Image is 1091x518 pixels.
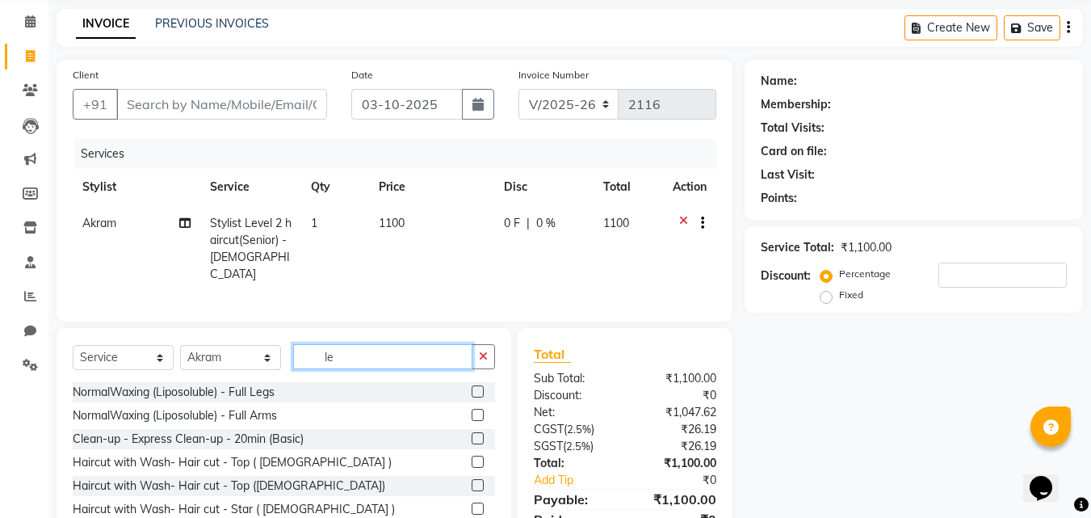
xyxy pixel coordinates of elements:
[625,387,728,404] div: ₹0
[761,73,797,90] div: Name:
[594,169,664,205] th: Total
[761,166,815,183] div: Last Visit:
[73,407,277,424] div: NormalWaxing (Liposoluble) - Full Arms
[761,267,811,284] div: Discount:
[625,421,728,438] div: ₹26.19
[1023,453,1075,502] iframe: chat widget
[625,438,728,455] div: ₹26.19
[210,216,292,281] span: Stylist Level 2 haircut(Senior) - [DEMOGRAPHIC_DATA]
[522,490,625,509] div: Payable:
[603,216,629,230] span: 1100
[536,215,556,232] span: 0 %
[527,215,530,232] span: |
[761,120,825,137] div: Total Visits:
[504,215,520,232] span: 0 F
[534,346,571,363] span: Total
[301,169,369,205] th: Qty
[522,421,625,438] div: ( )
[839,288,863,302] label: Fixed
[566,440,590,453] span: 2.5%
[74,139,728,169] div: Services
[379,216,405,230] span: 1100
[567,423,591,436] span: 2.5%
[522,387,625,404] div: Discount:
[522,455,625,472] div: Total:
[625,455,728,472] div: ₹1,100.00
[200,169,302,205] th: Service
[518,68,589,82] label: Invoice Number
[73,454,392,471] div: Haircut with Wash- Hair cut - Top ( [DEMOGRAPHIC_DATA] )
[311,216,317,230] span: 1
[73,89,118,120] button: +91
[494,169,594,205] th: Disc
[73,384,275,401] div: NormalWaxing (Liposoluble) - Full Legs
[73,68,99,82] label: Client
[351,68,373,82] label: Date
[73,478,385,495] div: Haircut with Wash- Hair cut - Top ([DEMOGRAPHIC_DATA])
[73,431,304,448] div: Clean-up - Express Clean-up - 20min (Basic)
[522,370,625,387] div: Sub Total:
[839,267,891,281] label: Percentage
[904,15,997,40] button: Create New
[761,190,797,207] div: Points:
[73,169,200,205] th: Stylist
[761,96,831,113] div: Membership:
[625,490,728,509] div: ₹1,100.00
[625,404,728,421] div: ₹1,047.62
[369,169,494,205] th: Price
[663,169,716,205] th: Action
[73,501,395,518] div: Haircut with Wash- Hair cut - Star ( [DEMOGRAPHIC_DATA] )
[522,472,642,489] a: Add Tip
[155,16,269,31] a: PREVIOUS INVOICES
[643,472,729,489] div: ₹0
[76,10,136,39] a: INVOICE
[534,439,563,453] span: SGST
[625,370,728,387] div: ₹1,100.00
[1004,15,1060,40] button: Save
[761,239,834,256] div: Service Total:
[841,239,892,256] div: ₹1,100.00
[534,422,564,436] span: CGST
[761,143,827,160] div: Card on file:
[522,404,625,421] div: Net:
[522,438,625,455] div: ( )
[293,344,472,369] input: Search or Scan
[116,89,327,120] input: Search by Name/Mobile/Email/Code
[82,216,116,230] span: Akram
